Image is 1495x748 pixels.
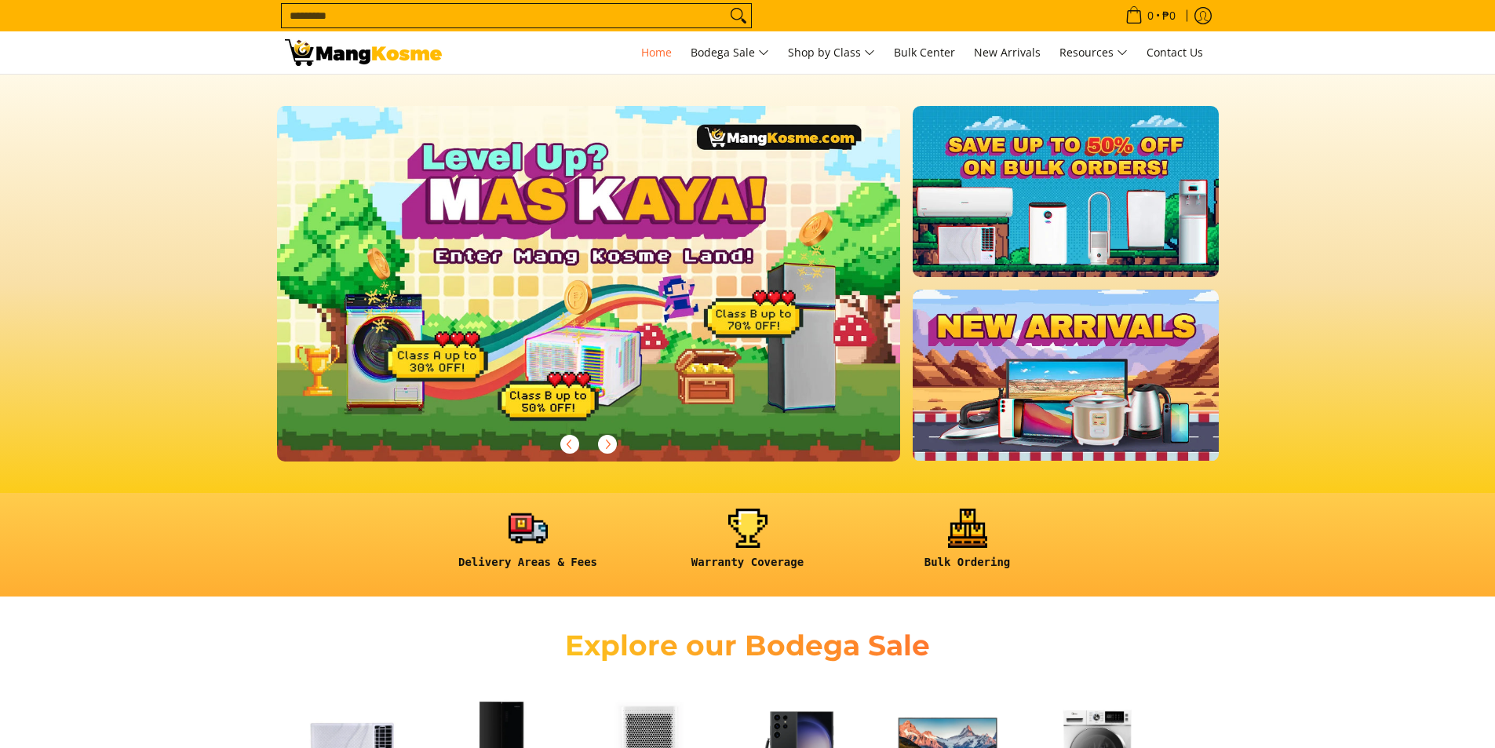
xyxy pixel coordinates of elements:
[1145,10,1156,21] span: 0
[426,509,630,582] a: <h6><strong>Delivery Areas & Fees</strong></h6>
[1121,7,1180,24] span: •
[886,31,963,74] a: Bulk Center
[726,4,751,27] button: Search
[691,43,769,63] span: Bodega Sale
[1052,31,1136,74] a: Resources
[966,31,1048,74] a: New Arrivals
[458,31,1211,74] nav: Main Menu
[590,427,625,462] button: Next
[277,106,901,462] img: Gaming desktop banner
[683,31,777,74] a: Bodega Sale
[1147,45,1203,60] span: Contact Us
[894,45,955,60] span: Bulk Center
[974,45,1041,60] span: New Arrivals
[520,628,975,663] h2: Explore our Bodega Sale
[552,427,587,462] button: Previous
[1160,10,1178,21] span: ₱0
[285,39,442,66] img: Mang Kosme: Your Home Appliances Warehouse Sale Partner!
[1059,43,1128,63] span: Resources
[646,509,850,582] a: <h6><strong>Warranty Coverage</strong></h6>
[866,509,1070,582] a: <h6><strong>Bulk Ordering</strong></h6>
[1139,31,1211,74] a: Contact Us
[780,31,883,74] a: Shop by Class
[788,43,875,63] span: Shop by Class
[641,45,672,60] span: Home
[633,31,680,74] a: Home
